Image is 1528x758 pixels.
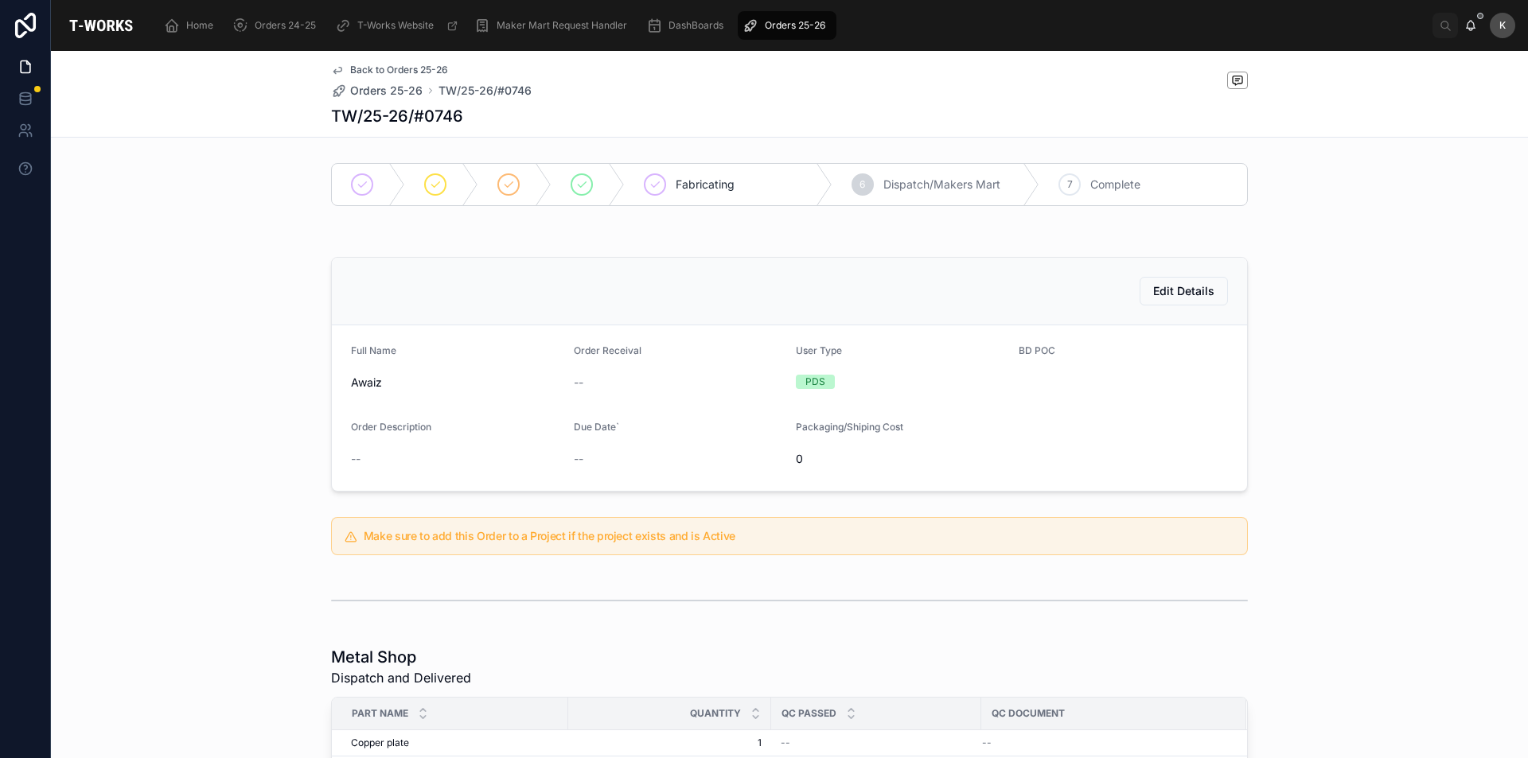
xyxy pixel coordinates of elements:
[796,421,903,433] span: Packaging/Shiping Cost
[331,646,471,668] h1: Metal Shop
[364,531,1234,542] h5: Make sure to add this Order to a Project if the project exists and is Active
[470,11,638,40] a: Maker Mart Request Handler
[186,19,213,32] span: Home
[796,344,842,356] span: User Type
[1019,344,1055,356] span: BD POC
[331,105,463,127] h1: TW/25-26/#0746
[982,737,992,749] span: --
[668,19,723,32] span: DashBoards
[159,11,224,40] a: Home
[805,375,825,389] div: PDS
[796,451,1006,467] span: 0
[350,83,423,99] span: Orders 25-26
[351,421,431,433] span: Order Description
[151,8,1432,43] div: scrollable content
[782,707,836,720] span: QC Passed
[578,737,762,749] span: 1
[641,11,735,40] a: DashBoards
[439,83,532,99] a: TW/25-26/#0746
[1499,19,1506,32] span: K
[64,13,138,38] img: App logo
[676,177,735,192] span: Fabricating
[497,19,627,32] span: Maker Mart Request Handler
[331,83,423,99] a: Orders 25-26
[331,64,448,76] a: Back to Orders 25-26
[330,11,466,40] a: T-Works Website
[255,19,316,32] span: Orders 24-25
[574,421,619,433] span: Due Date`
[1067,178,1073,191] span: 7
[350,64,448,76] span: Back to Orders 25-26
[574,375,583,391] span: --
[859,178,865,191] span: 6
[1153,283,1214,299] span: Edit Details
[690,707,741,720] span: Quantity
[738,11,836,40] a: Orders 25-26
[883,177,1000,192] span: Dispatch/Makers Mart
[574,344,641,356] span: Order Receival
[992,707,1065,720] span: QC Document
[1140,277,1228,305] button: Edit Details
[351,375,561,391] span: Awaiz
[1090,177,1140,192] span: Complete
[331,668,471,687] span: Dispatch and Delivered
[781,737,790,749] span: --
[351,344,396,356] span: Full Name
[352,707,408,720] span: Part Name
[357,19,434,32] span: T-Works Website
[351,451,361,467] span: --
[351,737,409,749] span: Copper plate
[765,19,825,32] span: Orders 25-26
[574,451,583,467] span: --
[228,11,327,40] a: Orders 24-25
